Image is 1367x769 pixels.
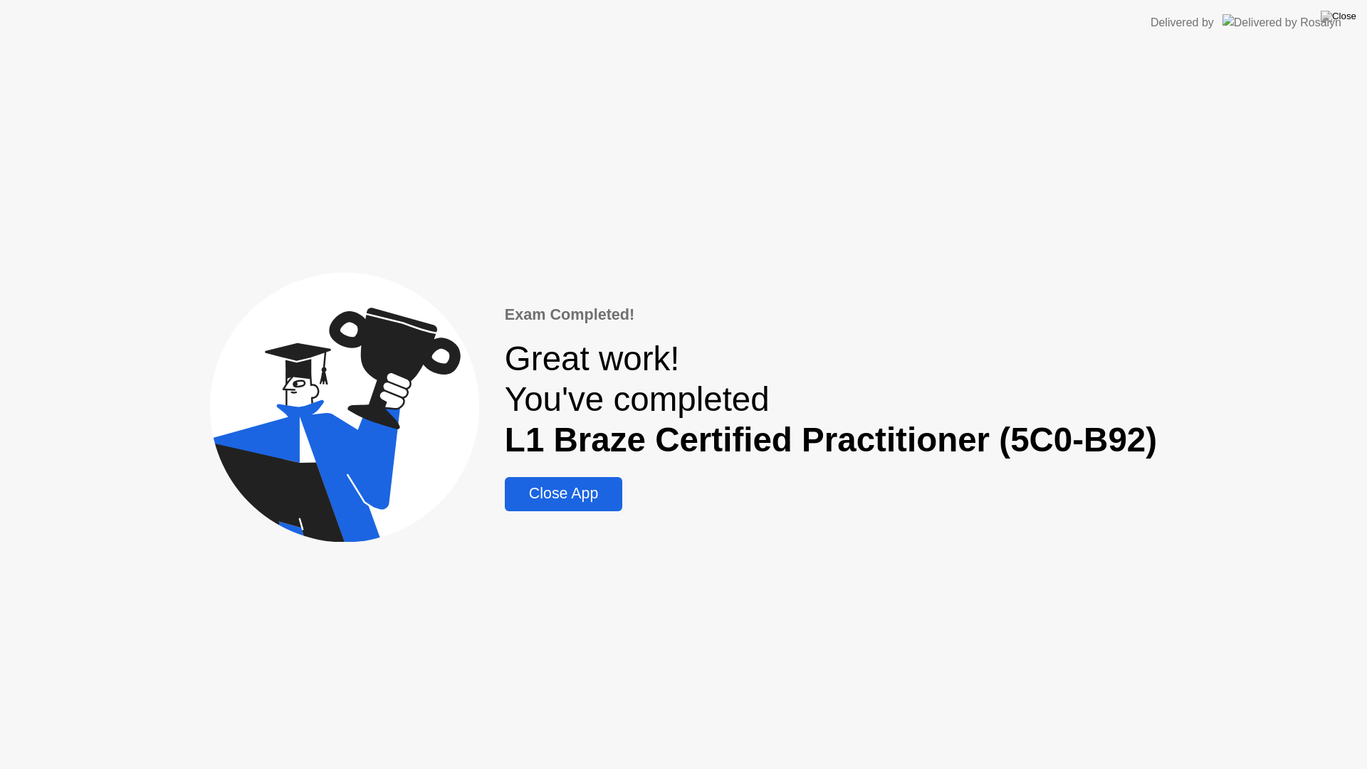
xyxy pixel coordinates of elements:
img: Close [1321,11,1356,22]
b: L1 Braze Certified Practitioner (5C0-B92) [505,421,1157,459]
div: Great work! You've completed [505,338,1157,460]
div: Exam Completed! [505,303,1157,326]
div: Close App [509,485,618,503]
img: Delivered by Rosalyn [1222,14,1341,31]
button: Close App [505,477,622,511]
div: Delivered by [1151,14,1214,31]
